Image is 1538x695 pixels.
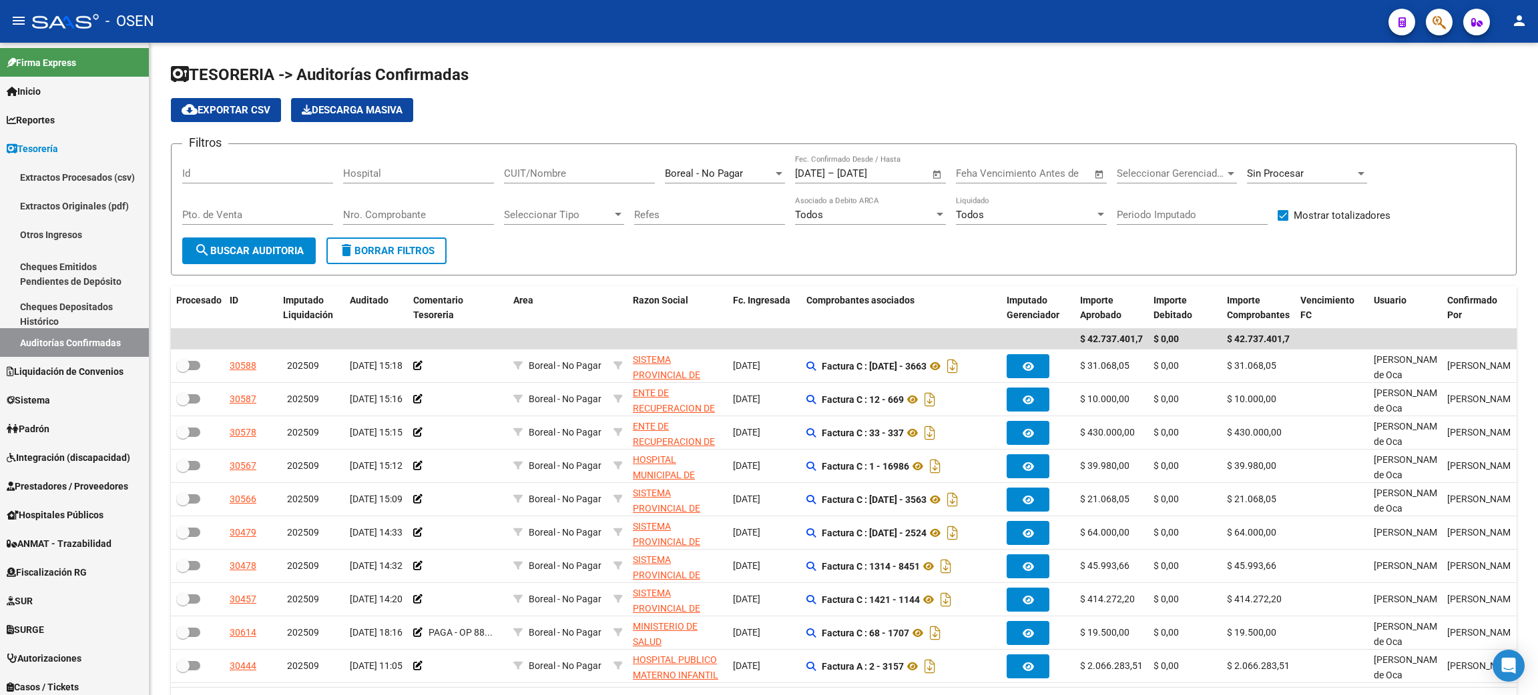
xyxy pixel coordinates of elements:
span: Importe Comprobantes [1227,295,1290,321]
span: Usuario [1374,295,1406,305]
span: 202509 [287,460,319,471]
span: [PERSON_NAME] de Oca [1374,354,1445,380]
i: Descargar documento [937,589,955,610]
datatable-header-cell: Importe Comprobantes [1222,286,1295,330]
span: ID [230,295,238,305]
div: - 30691822849 [633,519,722,547]
span: Boreal - No Pagar [529,527,601,538]
span: Reportes [7,113,55,127]
span: $ 0,00 [1153,594,1179,604]
span: Casos / Tickets [7,680,79,694]
span: [DATE] [733,594,760,604]
span: [DATE] [733,627,760,638]
span: Procesado [176,295,222,305]
div: 30578 [230,425,256,440]
span: $ 21.068,05 [1080,494,1129,504]
span: $ 39.980,00 [1227,460,1276,471]
mat-icon: search [194,242,210,258]
span: Boreal - No Pagar [529,560,601,571]
span: HOSPITAL MUNICIPAL DE AGUDOS [PERSON_NAME] [633,454,704,510]
strong: Factura C : 12 - 669 [822,394,904,405]
div: - 30691822849 [633,486,722,514]
div: 30566 [230,492,256,507]
span: Boreal - No Pagar [529,394,601,404]
span: 202509 [287,494,319,504]
span: $ 21.068,05 [1227,494,1276,504]
span: [DATE] [733,460,760,471]
span: Boreal - No Pagar [529,427,601,438]
datatable-header-cell: Fc. Ingresada [728,286,801,330]
span: TESORERIA -> Auditorías Confirmadas [171,65,469,84]
mat-icon: person [1511,13,1527,29]
span: Descarga Masiva [302,104,403,116]
span: $ 45.993,66 [1080,560,1129,571]
span: [PERSON_NAME] [1447,594,1519,604]
strong: Factura C : 1421 - 1144 [822,594,920,605]
span: [DATE] [733,360,760,371]
div: - 30718615700 [633,419,722,447]
span: $ 2.066.283,51 [1080,660,1143,671]
div: 30478 [230,558,256,574]
div: 30588 [230,358,256,374]
span: [DATE] 11:05 [350,660,403,671]
datatable-header-cell: Area [508,286,608,330]
mat-icon: delete [338,242,354,258]
span: Seleccionar Gerenciador [1117,167,1225,179]
datatable-header-cell: Usuario [1368,286,1442,330]
input: Fecha fin [837,167,902,179]
span: Imputado Gerenciador [1007,295,1059,321]
button: Descarga Masiva [291,98,413,122]
i: Descargar documento [944,356,961,377]
span: [DATE] 18:16 [350,627,403,638]
span: 202509 [287,527,319,538]
span: 202509 [287,394,319,404]
span: $ 414.272,20 [1227,594,1282,604]
span: Liquidación de Convenios [7,364,123,379]
strong: Factura C : [DATE] - 3663 [822,361,927,372]
span: $ 414.272,20 [1080,594,1135,604]
button: Borrar Filtros [326,237,447,264]
datatable-header-cell: Imputado Liquidación [278,286,344,330]
div: 30567 [230,458,256,474]
span: $ 42.737.401,77 [1227,333,1295,344]
span: Integración (discapacidad) [7,450,130,465]
div: - 30691822849 [633,586,722,614]
input: Fecha inicio [795,167,825,179]
span: SISTEMA PROVINCIAL DE SALUD [633,554,700,596]
span: Autorizaciones [7,651,81,666]
button: Exportar CSV [171,98,281,122]
span: $ 2.066.283,51 [1227,660,1290,671]
i: Descargar documento [927,622,944,644]
span: Razon Social [633,295,688,305]
div: - 30999272955 [633,452,722,480]
datatable-header-cell: Imputado Gerenciador [1001,286,1075,330]
span: [DATE] [733,427,760,438]
span: ANMAT - Trazabilidad [7,536,111,551]
span: Area [513,295,533,305]
span: Comprobantes asociados [806,295,915,305]
span: $ 64.000,00 [1080,527,1129,538]
span: Comentario Tesoreria [413,295,463,321]
span: [DATE] 14:33 [350,527,403,538]
app-download-masive: Descarga masiva de comprobantes (adjuntos) [291,98,413,122]
div: 30444 [230,658,256,674]
datatable-header-cell: Vencimiento FC [1295,286,1368,330]
span: [PERSON_NAME] [1374,560,1445,571]
span: $ 64.000,00 [1227,527,1276,538]
span: Sin Procesar [1247,167,1304,179]
span: Importe Aprobado [1080,295,1121,321]
span: [PERSON_NAME] [1447,460,1519,471]
span: Confirmado Por [1447,295,1497,321]
span: Boreal - No Pagar [529,360,601,371]
strong: Factura C : [DATE] - 2524 [822,528,927,538]
div: - 30711560099 [633,652,722,680]
span: $ 0,00 [1153,460,1179,471]
span: $ 0,00 [1153,627,1179,638]
span: 202509 [287,594,319,604]
span: Borrar Filtros [338,245,435,257]
span: Importe Debitado [1153,295,1192,321]
span: Todos [956,209,984,221]
span: [DATE] [733,560,760,571]
span: [PERSON_NAME] de Oca [1374,388,1445,414]
span: $ 31.068,05 [1080,360,1129,371]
